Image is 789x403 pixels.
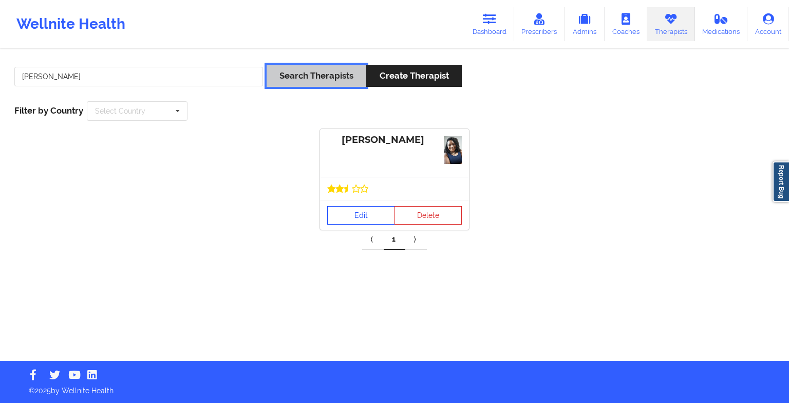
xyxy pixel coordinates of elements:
a: Account [747,7,789,41]
button: Search Therapists [267,65,366,87]
p: © 2025 by Wellnite Health [22,378,767,396]
img: 9a90de61-f7dc-42c1-841f-82bb6b841703AirBrush_20200104140159.jpg [444,136,462,164]
a: Next item [405,229,427,250]
button: Create Therapist [366,65,461,87]
a: Admins [565,7,605,41]
a: Edit [327,206,395,225]
a: Report Bug [773,161,789,202]
a: 1 [384,229,405,250]
div: Select Country [95,107,145,115]
a: Prescribers [514,7,565,41]
a: Previous item [362,229,384,250]
input: Search Keywords [14,67,263,86]
div: Pagination Navigation [362,229,427,250]
a: Therapists [647,7,695,41]
a: Coaches [605,7,647,41]
a: Medications [695,7,748,41]
div: [PERSON_NAME] [327,134,462,146]
a: Dashboard [465,7,514,41]
span: Filter by Country [14,105,83,116]
button: Delete [394,206,462,225]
